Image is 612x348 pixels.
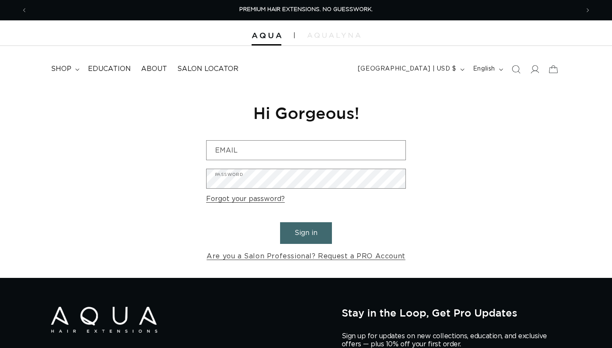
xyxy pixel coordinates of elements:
[88,65,131,74] span: Education
[46,59,83,79] summary: shop
[83,59,136,79] a: Education
[172,59,244,79] a: Salon Locator
[177,65,238,74] span: Salon Locator
[136,59,172,79] a: About
[207,250,405,263] a: Are you a Salon Professional? Request a PRO Account
[507,60,525,79] summary: Search
[252,33,281,39] img: Aqua Hair Extensions
[15,2,34,18] button: Previous announcement
[473,65,495,74] span: English
[307,33,360,38] img: aqualyna.com
[206,193,285,205] a: Forgot your password?
[206,102,406,123] h1: Hi Gorgeous!
[342,307,561,319] h2: Stay in the Loop, Get Pro Updates
[207,141,405,160] input: Email
[51,307,157,333] img: Aqua Hair Extensions
[358,65,456,74] span: [GEOGRAPHIC_DATA] | USD $
[280,222,332,244] button: Sign in
[578,2,597,18] button: Next announcement
[353,61,468,77] button: [GEOGRAPHIC_DATA] | USD $
[51,65,71,74] span: shop
[239,7,373,12] span: PREMIUM HAIR EXTENSIONS. NO GUESSWORK.
[468,61,507,77] button: English
[141,65,167,74] span: About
